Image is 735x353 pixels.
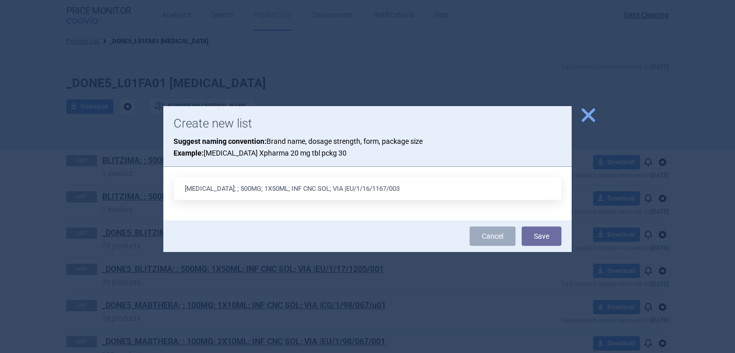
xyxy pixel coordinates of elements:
[174,116,561,131] h1: Create new list
[174,177,561,200] input: List name
[174,136,561,159] p: Brand name, dosage strength, form, package size [MEDICAL_DATA] Xpharma 20 mg tbl pckg 30
[174,137,266,145] strong: Suggest naming convention:
[470,226,516,246] a: Cancel
[522,226,561,246] button: Save
[174,149,204,157] strong: Example:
